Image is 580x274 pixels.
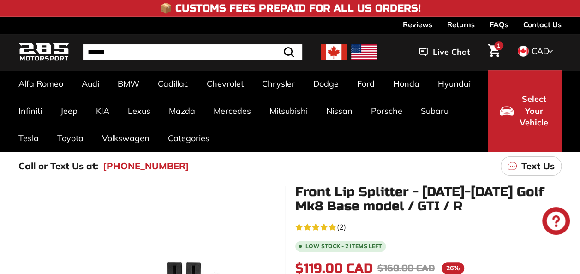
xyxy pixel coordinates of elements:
[348,70,384,97] a: Ford
[87,97,119,125] a: KIA
[482,36,506,68] a: Cart
[103,159,189,173] a: [PHONE_NUMBER]
[48,125,93,152] a: Toyota
[521,159,555,173] p: Text Us
[384,70,429,97] a: Honda
[501,156,562,176] a: Text Us
[83,44,302,60] input: Search
[253,70,304,97] a: Chrysler
[403,17,432,32] a: Reviews
[295,220,562,232] a: 5.0 rating (2 votes)
[433,46,470,58] span: Live Chat
[51,97,87,125] a: Jeep
[362,97,412,125] a: Porsche
[337,221,346,232] span: (2)
[18,42,69,63] img: Logo_285_Motorsport_areodynamics_components
[488,70,562,152] button: Select Your Vehicle
[72,70,108,97] a: Audi
[442,262,464,274] span: 26%
[304,70,348,97] a: Dodge
[532,46,549,56] span: CAD
[149,70,197,97] a: Cadillac
[160,97,204,125] a: Mazda
[9,70,72,97] a: Alfa Romeo
[9,97,51,125] a: Infiniti
[197,70,253,97] a: Chevrolet
[429,70,480,97] a: Hyundai
[160,3,421,14] h4: 📦 Customs Fees Prepaid for All US Orders!
[518,93,550,129] span: Select Your Vehicle
[490,17,508,32] a: FAQs
[305,244,382,249] span: Low stock - 2 items left
[108,70,149,97] a: BMW
[412,97,458,125] a: Subaru
[204,97,260,125] a: Mercedes
[539,207,573,237] inbox-online-store-chat: Shopify online store chat
[295,185,562,214] h1: Front Lip Splitter - [DATE]-[DATE] Golf Mk8 Base model / GTI / R
[407,41,482,64] button: Live Chat
[447,17,475,32] a: Returns
[9,125,48,152] a: Tesla
[523,17,562,32] a: Contact Us
[377,262,435,274] span: $160.00 CAD
[159,125,219,152] a: Categories
[18,159,98,173] p: Call or Text Us at:
[497,42,500,49] span: 1
[317,97,362,125] a: Nissan
[260,97,317,125] a: Mitsubishi
[119,97,160,125] a: Lexus
[93,125,159,152] a: Volkswagen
